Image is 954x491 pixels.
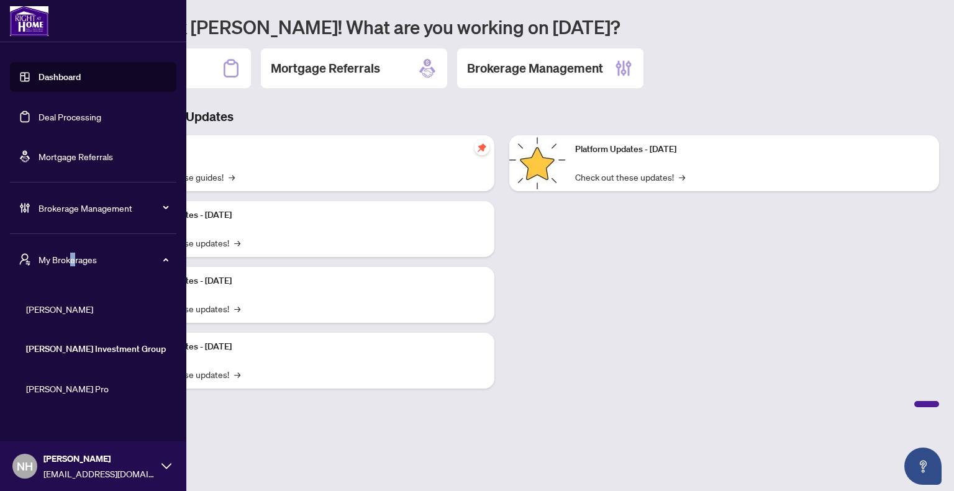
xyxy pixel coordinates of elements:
[43,467,155,480] span: [EMAIL_ADDRESS][DOMAIN_NAME]
[575,170,685,184] a: Check out these updates!→
[26,302,168,316] span: [PERSON_NAME]
[130,209,484,222] p: Platform Updates - [DATE]
[509,135,565,191] img: Platform Updates - June 23, 2025
[39,111,101,122] a: Deal Processing
[229,170,235,184] span: →
[65,108,939,125] h3: Brokerage & Industry Updates
[234,367,240,381] span: →
[130,143,484,156] p: Self-Help
[39,151,113,162] a: Mortgage Referrals
[234,236,240,250] span: →
[234,302,240,315] span: →
[39,201,168,215] span: Brokerage Management
[39,253,168,266] span: My Brokerages
[26,342,168,356] span: [PERSON_NAME] Investment Group
[130,274,484,288] p: Platform Updates - [DATE]
[904,448,942,485] button: Open asap
[467,60,603,77] h2: Brokerage Management
[575,143,929,156] p: Platform Updates - [DATE]
[39,71,81,83] a: Dashboard
[475,140,489,155] span: pushpin
[26,382,168,395] span: [PERSON_NAME] Pro
[10,6,48,36] img: logo
[271,60,380,77] h2: Mortgage Referrals
[130,340,484,354] p: Platform Updates - [DATE]
[17,457,33,475] span: NH
[65,15,939,38] h1: Welcome back [PERSON_NAME]! What are you working on [DATE]?
[679,170,685,184] span: →
[43,452,155,466] span: [PERSON_NAME]
[19,253,31,266] span: user-switch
